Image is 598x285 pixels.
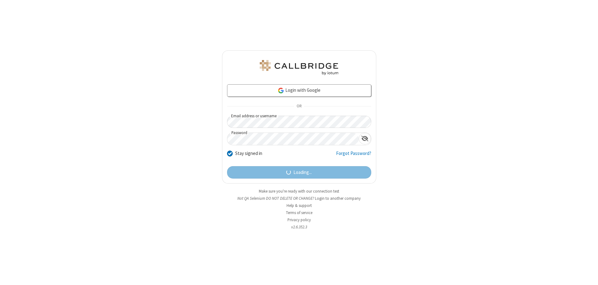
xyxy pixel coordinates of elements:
input: Email address or username [227,116,371,128]
a: Login with Google [227,84,371,97]
div: Show password [359,133,371,144]
li: v2.6.352.3 [222,224,376,230]
a: Make sure you're ready with our connection test [259,189,339,194]
span: OR [294,102,304,111]
input: Password [227,133,359,145]
img: QA Selenium DO NOT DELETE OR CHANGE [259,60,339,75]
a: Privacy policy [287,217,311,222]
li: Not QA Selenium DO NOT DELETE OR CHANGE? [222,195,376,201]
button: Loading... [227,166,371,179]
a: Forgot Password? [336,150,371,162]
span: Loading... [293,169,312,176]
img: google-icon.png [278,87,284,94]
a: Terms of service [286,210,312,215]
a: Help & support [287,203,312,208]
label: Stay signed in [235,150,262,157]
iframe: Chat [582,269,593,281]
button: Login to another company [315,195,361,201]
